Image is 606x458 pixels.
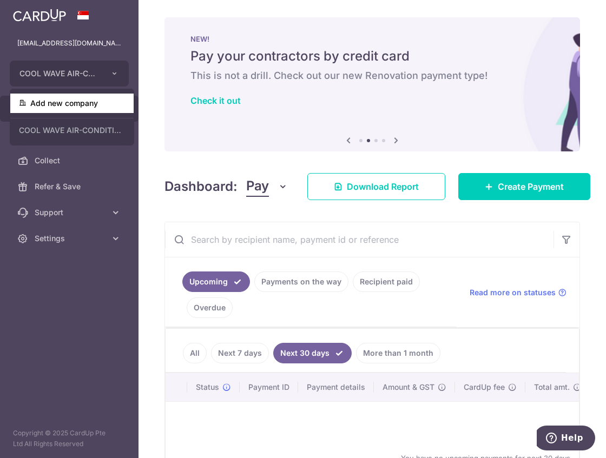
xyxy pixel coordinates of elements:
img: CardUp [13,9,66,22]
span: Collect [35,155,106,166]
input: Search by recipient name, payment id or reference [165,222,554,257]
span: Settings [35,233,106,244]
span: Refer & Save [35,181,106,192]
span: Amount & GST [383,382,434,393]
span: CardUp fee [464,382,505,393]
a: Add new company [10,94,134,113]
span: Support [35,207,106,218]
h5: Pay your contractors by credit card [190,48,554,65]
h4: Dashboard: [164,177,238,196]
ul: COOL WAVE AIR-CONDITIONER AND ELECTRICAL TRADING [10,89,134,145]
a: More than 1 month [356,343,440,363]
img: Renovation banner [164,17,580,151]
th: Payment ID [240,373,298,401]
iframe: Opens a widget where you can find more information [537,426,595,453]
p: [EMAIL_ADDRESS][DOMAIN_NAME] [17,38,121,49]
span: COOL WAVE AIR-CONDITIONER AND ELECTRICAL TRADING [19,68,100,79]
button: COOL WAVE AIR-CONDITIONER AND ELECTRICAL TRADING [10,61,129,87]
span: Create Payment [498,180,564,193]
a: Recipient paid [353,271,420,292]
p: NEW! [190,35,554,43]
a: All [183,343,207,363]
span: Pay [246,176,269,197]
a: Payments on the way [254,271,348,292]
a: Create Payment [458,173,590,200]
th: Payment details [298,373,374,401]
a: Download Report [307,173,445,200]
span: Read more on statuses [470,287,556,298]
span: Status [196,382,219,393]
span: Total amt. [534,382,570,393]
a: Overdue [187,297,233,318]
a: COOL WAVE AIR-CONDITIONER AND ELECTRICAL TRADING [10,121,134,140]
button: Pay [246,176,288,197]
a: Check it out [190,95,241,106]
a: Next 7 days [211,343,269,363]
a: Read more on statuses [470,287,567,298]
span: Download Report [347,180,419,193]
a: Upcoming [182,271,250,292]
a: Next 30 days [273,343,352,363]
h6: This is not a drill. Check out our new Renovation payment type! [190,69,554,82]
